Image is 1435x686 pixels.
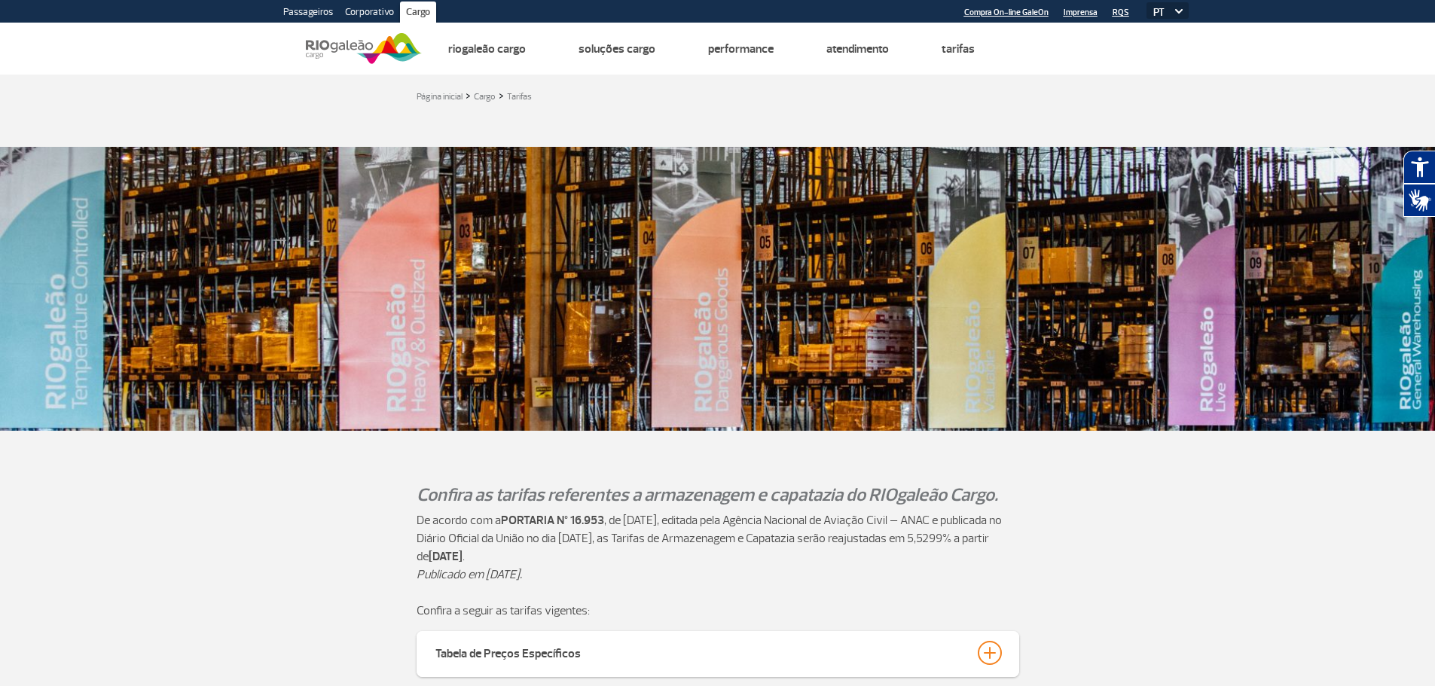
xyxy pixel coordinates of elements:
[448,41,526,56] a: Riogaleão Cargo
[708,41,774,56] a: Performance
[417,482,1019,508] p: Confira as tarifas referentes a armazenagem e capatazia do RIOgaleão Cargo.
[499,87,504,104] a: >
[435,640,1001,666] button: Tabela de Preços Específicos
[339,2,400,26] a: Corporativo
[435,641,581,662] div: Tabela de Preços Específicos
[1113,8,1129,17] a: RQS
[417,567,522,582] em: Publicado em [DATE].
[1403,184,1435,217] button: Abrir tradutor de língua de sinais.
[942,41,975,56] a: Tarifas
[1064,8,1098,17] a: Imprensa
[826,41,889,56] a: Atendimento
[507,91,532,102] a: Tarifas
[474,91,496,102] a: Cargo
[277,2,339,26] a: Passageiros
[501,513,604,528] strong: PORTARIA Nº 16.953
[429,549,463,564] strong: [DATE]
[417,602,1019,620] p: Confira a seguir as tarifas vigentes:
[1403,151,1435,184] button: Abrir recursos assistivos.
[1403,151,1435,217] div: Plugin de acessibilidade da Hand Talk.
[579,41,655,56] a: Soluções Cargo
[466,87,471,104] a: >
[400,2,436,26] a: Cargo
[417,91,463,102] a: Página inicial
[417,511,1019,566] p: De acordo com a , de [DATE], editada pela Agência Nacional de Aviação Civil – ANAC e publicada no...
[964,8,1049,17] a: Compra On-line GaleOn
